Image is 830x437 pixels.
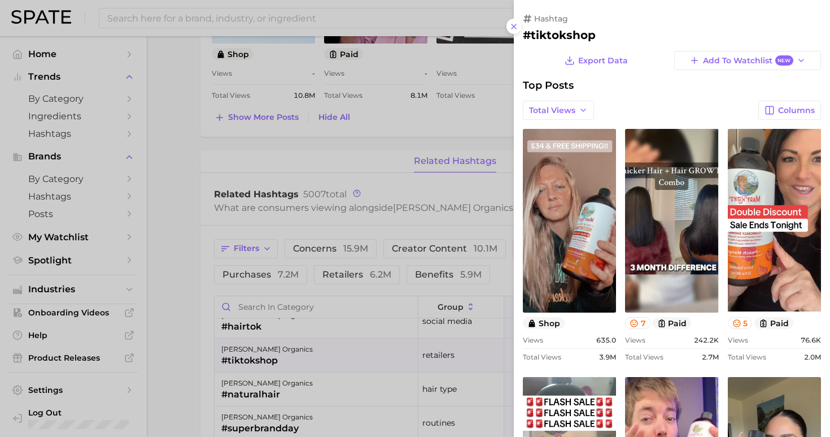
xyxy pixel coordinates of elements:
[694,336,719,344] span: 242.2k
[562,51,631,70] button: Export Data
[728,317,753,329] button: 5
[625,317,650,329] button: 7
[703,55,793,66] span: Add to Watchlist
[523,353,561,361] span: Total Views
[523,28,821,42] h2: #tiktokshop
[534,14,568,24] span: hashtag
[754,317,793,329] button: paid
[653,317,692,329] button: paid
[596,336,616,344] span: 635.0
[625,336,645,344] span: Views
[728,336,748,344] span: Views
[674,51,821,70] button: Add to WatchlistNew
[804,353,821,361] span: 2.0m
[801,336,821,344] span: 76.6k
[523,336,543,344] span: Views
[529,106,575,115] span: Total Views
[778,106,815,115] span: Columns
[523,101,594,120] button: Total Views
[523,317,565,329] button: shop
[775,55,793,66] span: New
[702,353,719,361] span: 2.7m
[523,79,574,92] span: Top Posts
[728,353,766,361] span: Total Views
[578,56,628,66] span: Export Data
[758,101,821,120] button: Columns
[599,353,616,361] span: 3.9m
[625,353,663,361] span: Total Views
